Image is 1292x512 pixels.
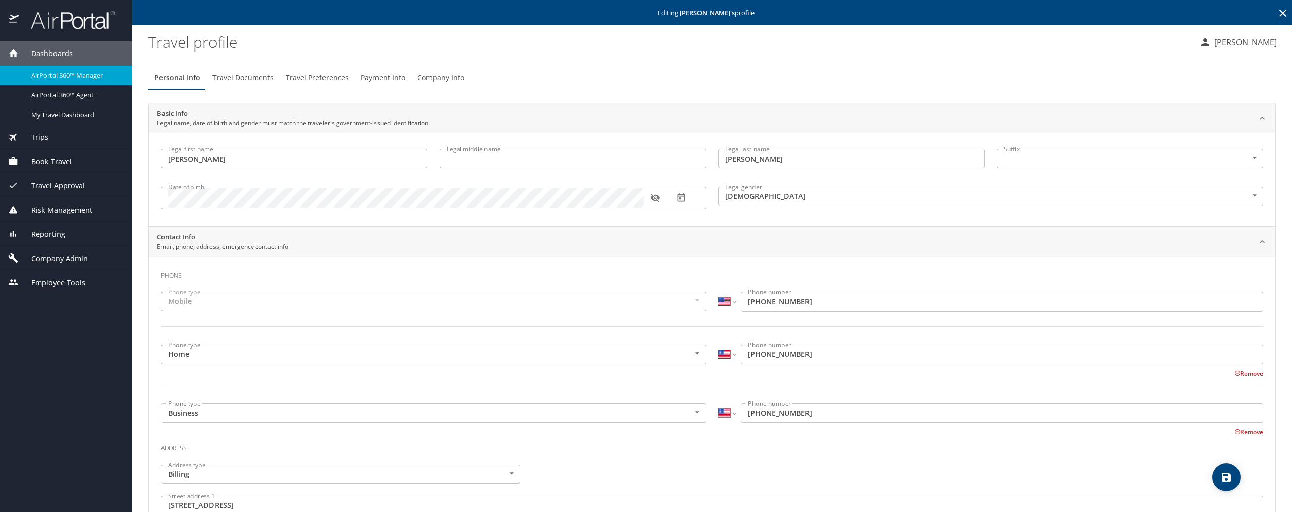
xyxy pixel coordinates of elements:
div: ​ [997,149,1263,168]
button: save [1212,463,1241,491]
span: Payment Info [361,72,405,84]
button: Remove [1234,369,1263,378]
img: icon-airportal.png [9,10,20,30]
span: Company Info [417,72,464,84]
span: My Travel Dashboard [31,110,120,120]
p: Legal name, date of birth and gender must match the traveler's government-issued identification. [157,119,430,128]
span: AirPortal 360™ Agent [31,90,120,100]
span: Company Admin [19,253,88,264]
strong: [PERSON_NAME] 's [680,8,735,17]
span: Travel Documents [212,72,274,84]
span: AirPortal 360™ Manager [31,71,120,80]
div: [DEMOGRAPHIC_DATA] [718,187,1263,206]
div: Home [161,345,706,364]
span: Personal Info [154,72,200,84]
h1: Travel profile [148,26,1191,58]
div: Basic InfoLegal name, date of birth and gender must match the traveler's government-issued identi... [149,133,1275,226]
h2: Contact Info [157,232,288,242]
span: Book Travel [19,156,72,167]
p: Email, phone, address, emergency contact info [157,242,288,251]
div: Billing [161,465,520,484]
div: Business [161,403,706,423]
span: Travel Approval [19,180,85,191]
p: [PERSON_NAME] [1211,36,1277,48]
img: airportal-logo.png [20,10,115,30]
button: Remove [1234,428,1263,436]
div: Contact InfoEmail, phone, address, emergency contact info [149,227,1275,257]
span: Employee Tools [19,277,85,288]
span: Travel Preferences [286,72,349,84]
div: Basic InfoLegal name, date of birth and gender must match the traveler's government-issued identi... [149,103,1275,133]
h3: Phone [161,265,1263,282]
span: Trips [19,132,48,143]
span: Dashboards [19,48,73,59]
h3: Address [161,437,1263,454]
span: Risk Management [19,204,92,216]
button: [PERSON_NAME] [1195,33,1281,52]
span: Reporting [19,229,65,240]
h2: Basic Info [157,109,430,119]
div: Mobile [161,292,706,311]
p: Editing profile [135,10,1289,16]
div: Profile [148,66,1276,90]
